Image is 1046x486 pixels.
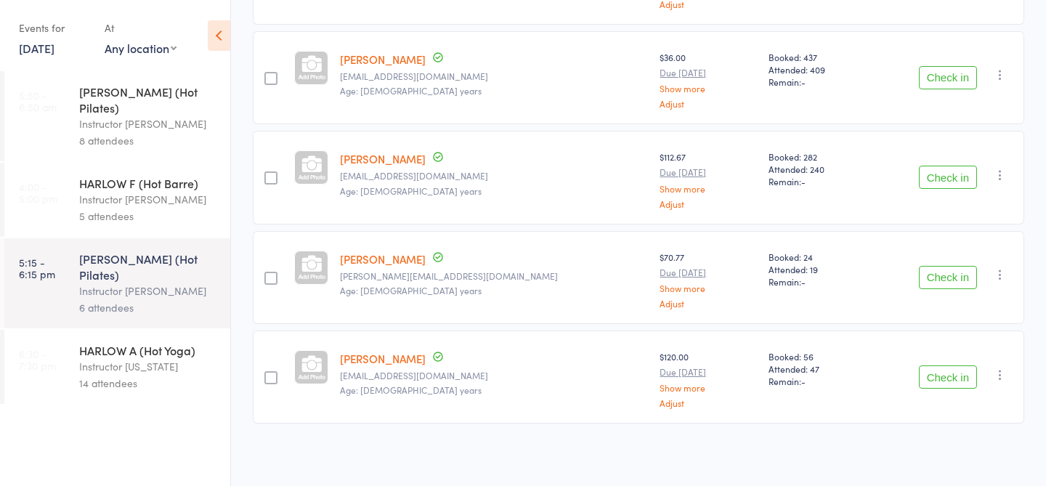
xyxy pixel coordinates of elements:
span: Remain: [769,375,863,387]
a: 4:00 -5:00 pmHARLOW F (Hot Barre)Instructor [PERSON_NAME]5 attendees [4,163,230,237]
small: Due [DATE] [660,167,756,177]
span: - [801,76,806,88]
a: Show more [660,383,756,392]
a: Adjust [660,398,756,408]
div: Instructor [PERSON_NAME] [79,283,218,299]
a: Adjust [660,199,756,208]
a: Show more [660,84,756,93]
time: 5:50 - 6:50 am [19,89,57,113]
span: Age: [DEMOGRAPHIC_DATA] years [340,84,482,97]
small: Bianca_skene@hotmail.com [340,271,649,281]
a: 5:15 -6:15 pm[PERSON_NAME] (Hot Pilates)Instructor [PERSON_NAME]6 attendees [4,238,230,328]
div: [PERSON_NAME] (Hot Pilates) [79,251,218,283]
a: [PERSON_NAME] [340,151,426,166]
small: Due [DATE] [660,367,756,377]
small: Due [DATE] [660,267,756,278]
span: Booked: 282 [769,150,863,163]
span: - [801,275,806,288]
button: Check in [919,66,977,89]
span: Attended: 409 [769,63,863,76]
div: [PERSON_NAME] (Hot Pilates) [79,84,218,116]
a: Show more [660,283,756,293]
div: 8 attendees [79,132,218,149]
div: Instructor [US_STATE] [79,358,218,375]
div: Instructor [PERSON_NAME] [79,116,218,132]
button: Check in [919,266,977,289]
button: Check in [919,166,977,189]
a: Adjust [660,99,756,108]
time: 4:00 - 5:00 pm [19,181,57,204]
span: - [801,375,806,387]
span: Remain: [769,76,863,88]
span: Booked: 56 [769,350,863,363]
span: Age: [DEMOGRAPHIC_DATA] years [340,384,482,396]
div: 5 attendees [79,208,218,224]
small: Due [DATE] [660,68,756,78]
button: Check in [919,365,977,389]
div: Instructor [PERSON_NAME] [79,191,218,208]
div: Any location [105,40,177,56]
time: 5:15 - 6:15 pm [19,256,55,280]
div: $112.67 [660,150,756,208]
div: Events for [19,16,90,40]
div: At [105,16,177,40]
span: Remain: [769,175,863,187]
small: toddpulbrook@hotmail.com [340,171,649,181]
a: 5:50 -6:50 am[PERSON_NAME] (Hot Pilates)Instructor [PERSON_NAME]8 attendees [4,71,230,161]
a: [PERSON_NAME] [340,351,426,366]
div: 14 attendees [79,375,218,392]
a: [PERSON_NAME] [340,52,426,67]
span: Remain: [769,275,863,288]
div: 6 attendees [79,299,218,316]
span: Attended: 47 [769,363,863,375]
span: Booked: 24 [769,251,863,263]
div: $70.77 [660,251,756,308]
a: Adjust [660,299,756,308]
a: [PERSON_NAME] [340,251,426,267]
div: HARLOW A (Hot Yoga) [79,342,218,358]
a: 6:30 -7:30 pmHARLOW A (Hot Yoga)Instructor [US_STATE]14 attendees [4,330,230,404]
span: Age: [DEMOGRAPHIC_DATA] years [340,185,482,197]
a: Show more [660,184,756,193]
div: HARLOW F (Hot Barre) [79,175,218,191]
div: $36.00 [660,51,756,108]
a: [DATE] [19,40,54,56]
span: - [801,175,806,187]
span: Attended: 19 [769,263,863,275]
time: 6:30 - 7:30 pm [19,348,56,371]
small: Brookesturzaker@hotmail.com [340,370,649,381]
span: Booked: 437 [769,51,863,63]
small: cummies1@hotmail.com [340,71,649,81]
span: Attended: 240 [769,163,863,175]
div: $120.00 [660,350,756,408]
